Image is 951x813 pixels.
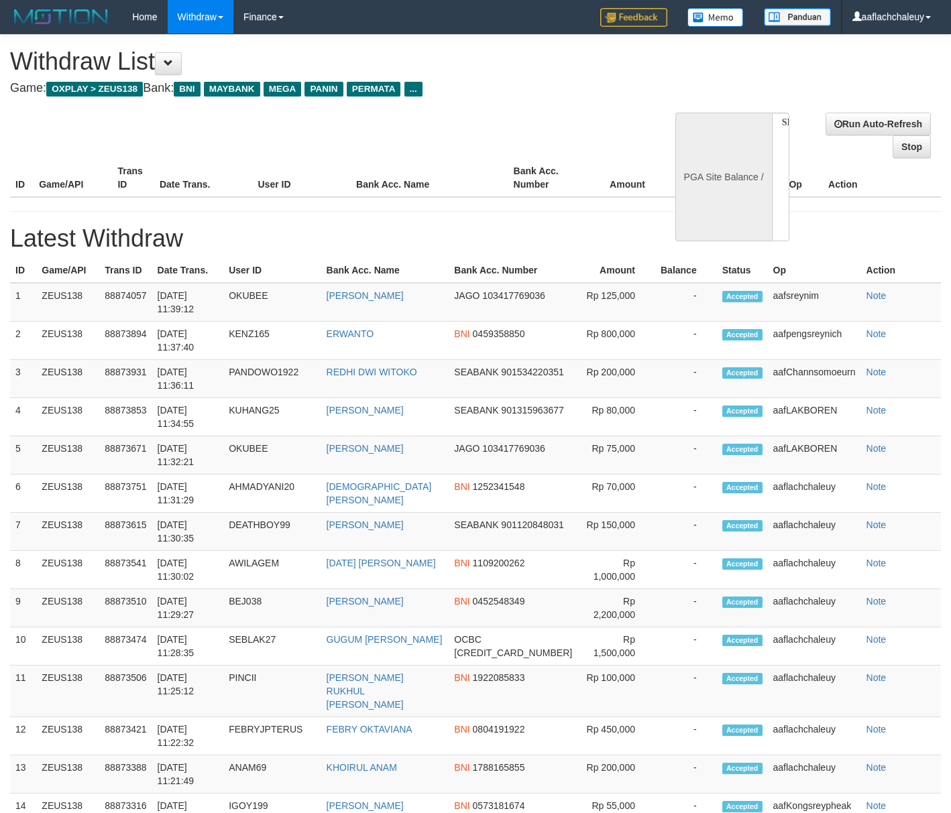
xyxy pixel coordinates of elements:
[866,724,887,735] a: Note
[99,666,152,717] td: 88873506
[722,558,763,570] span: Accepted
[36,755,99,794] td: ZEUS138
[10,48,620,75] h1: Withdraw List
[473,558,525,568] span: 1109200262
[577,436,655,475] td: Rp 75,000
[327,443,404,454] a: [PERSON_NAME]
[36,551,99,589] td: ZEUS138
[577,755,655,794] td: Rp 200,000
[152,627,224,666] td: [DATE] 11:28:35
[449,258,577,283] th: Bank Acc. Number
[655,322,717,360] td: -
[722,367,763,379] span: Accepted
[223,513,321,551] td: DEATHBOY99
[36,717,99,755] td: ZEUS138
[327,724,412,735] a: FEBRY OKTAVIANA
[10,7,112,27] img: MOTION_logo.png
[454,290,480,301] span: JAGO
[454,328,469,339] span: BNI
[866,672,887,683] a: Note
[655,589,717,627] td: -
[152,360,224,398] td: [DATE] 11:36:11
[768,322,861,360] td: aafpengsreynich
[327,367,417,377] a: REDHI DWI WITOKO
[577,283,655,322] td: Rp 125,000
[655,513,717,551] td: -
[764,8,831,26] img: panduan.png
[10,225,941,252] h1: Latest Withdraw
[10,82,620,95] h4: Game: Bank:
[655,666,717,717] td: -
[152,589,224,627] td: [DATE] 11:29:27
[577,360,655,398] td: Rp 200,000
[99,627,152,666] td: 88873474
[866,596,887,607] a: Note
[10,398,36,436] td: 4
[768,398,861,436] td: aafLAKBOREN
[152,475,224,513] td: [DATE] 11:31:29
[722,329,763,340] span: Accepted
[99,513,152,551] td: 88873615
[454,519,498,530] span: SEABANK
[152,551,224,589] td: [DATE] 11:30:02
[204,82,260,97] span: MAYBANK
[866,290,887,301] a: Note
[473,481,525,492] span: 1252341548
[473,800,525,811] span: 0573181674
[223,436,321,475] td: OKUBEE
[454,724,469,735] span: BNI
[577,717,655,755] td: Rp 450,000
[99,258,152,283] th: Trans ID
[577,475,655,513] td: Rp 70,000
[768,360,861,398] td: aafChannsomoeurn
[99,755,152,794] td: 88873388
[264,82,302,97] span: MEGA
[665,159,738,197] th: Balance
[10,551,36,589] td: 8
[223,666,321,717] td: PINCII
[473,672,525,683] span: 1922085833
[327,405,404,416] a: [PERSON_NAME]
[223,398,321,436] td: KUHANG25
[10,717,36,755] td: 12
[768,627,861,666] td: aaflachchaleuy
[304,82,343,97] span: PANIN
[866,405,887,416] a: Note
[577,513,655,551] td: Rp 150,000
[501,367,563,377] span: 901534220351
[223,755,321,794] td: ANAM69
[99,360,152,398] td: 88873931
[717,258,768,283] th: Status
[722,597,763,608] span: Accepted
[112,159,154,197] th: Trans ID
[36,436,99,475] td: ZEUS138
[36,283,99,322] td: ZEUS138
[655,398,717,436] td: -
[321,258,449,283] th: Bank Acc. Name
[722,673,763,684] span: Accepted
[768,258,861,283] th: Op
[473,596,525,607] span: 0452548349
[655,717,717,755] td: -
[99,717,152,755] td: 88873421
[152,258,224,283] th: Date Trans.
[866,367,887,377] a: Note
[10,475,36,513] td: 6
[99,322,152,360] td: 88873894
[501,519,563,530] span: 901120848031
[454,672,469,683] span: BNI
[587,159,665,197] th: Amount
[577,627,655,666] td: Rp 1,500,000
[99,436,152,475] td: 88873671
[722,725,763,736] span: Accepted
[768,755,861,794] td: aaflachchaleuy
[768,283,861,322] td: aafsreynim
[36,589,99,627] td: ZEUS138
[152,398,224,436] td: [DATE] 11:34:55
[600,8,667,27] img: Feedback.jpg
[10,159,34,197] th: ID
[655,258,717,283] th: Balance
[866,519,887,530] a: Note
[99,589,152,627] td: 88873510
[508,159,587,197] th: Bank Acc. Number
